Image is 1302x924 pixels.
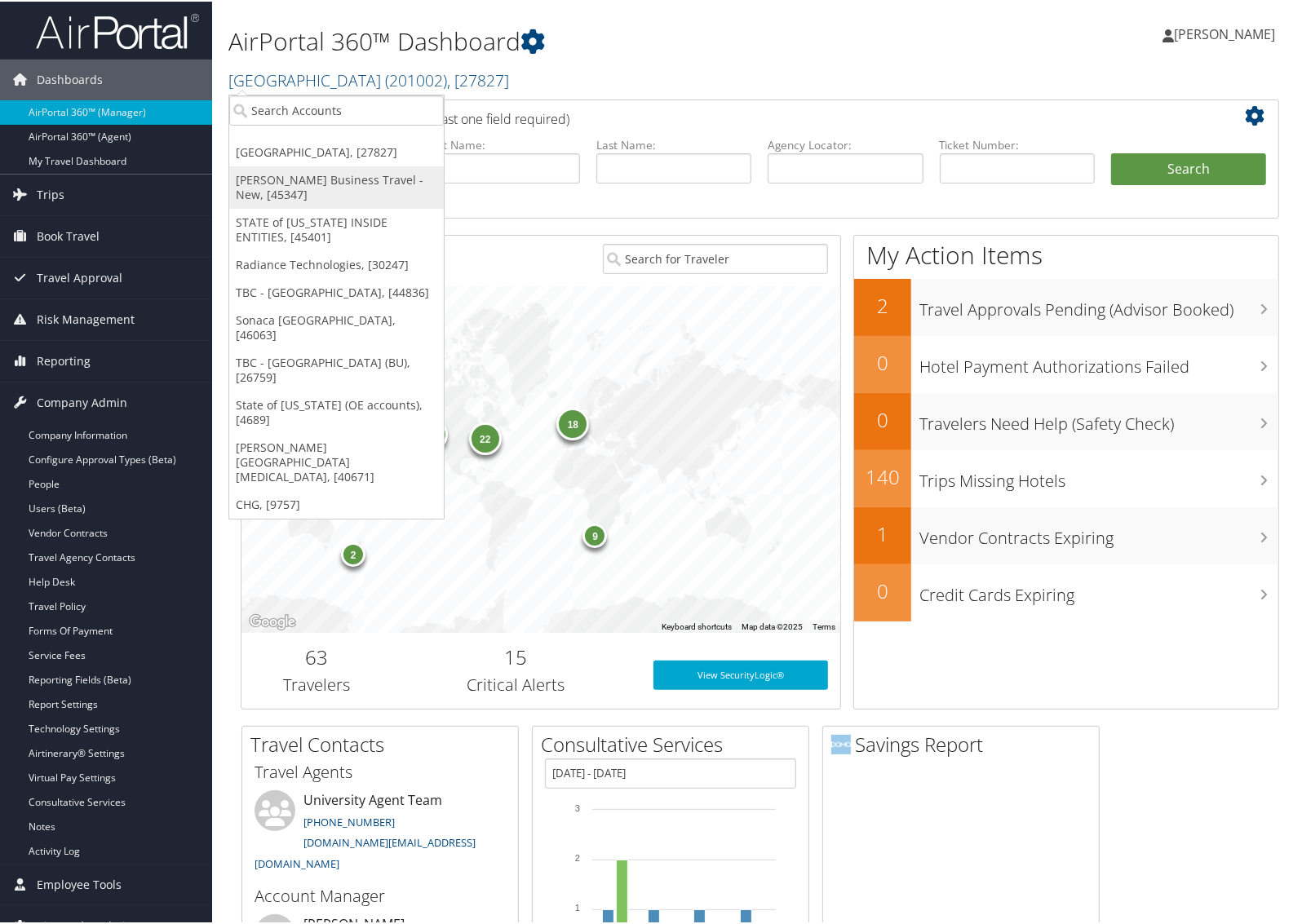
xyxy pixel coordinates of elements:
a: [PERSON_NAME][GEOGRAPHIC_DATA][MEDICAL_DATA], [40671] [229,432,444,489]
a: 0Credit Cards Expiring [854,563,1278,620]
h3: Travel Agents [255,759,506,782]
img: airportal-logo.png [36,11,199,49]
h2: 140 [854,462,911,489]
a: [GEOGRAPHIC_DATA], [27827] [229,137,444,165]
span: [PERSON_NAME] [1174,24,1275,42]
h3: Travelers Need Help (Safety Check) [919,403,1278,434]
span: , [ 27827 ] [447,68,509,90]
span: Map data ©2025 [742,621,803,630]
h2: Travel Contacts [250,729,518,757]
h2: 0 [854,405,911,432]
li: University Agent Team [246,789,514,876]
a: View SecurityLogic® [653,659,829,688]
label: Agency Locator: [768,135,923,152]
h2: Savings Report [831,729,1099,757]
h1: My Action Items [854,237,1278,271]
label: Ticket Number: [940,135,1095,152]
input: Search Accounts [229,94,444,124]
h2: Consultative Services [541,729,808,757]
h3: Travelers [254,672,379,695]
input: Search for Traveler [603,242,828,272]
label: First Name: [425,135,580,152]
span: Employee Tools [37,863,122,904]
h3: Hotel Payment Authorizations Failed [919,346,1278,377]
span: (at least one field required) [414,108,569,126]
span: Book Travel [37,214,100,255]
a: TBC - [GEOGRAPHIC_DATA], [44836] [229,277,444,305]
a: Open this area in Google Maps (opens a new window) [246,610,299,631]
h3: Critical Alerts [404,672,629,695]
h3: Trips Missing Hotels [919,460,1278,491]
a: [DOMAIN_NAME][EMAIL_ADDRESS][DOMAIN_NAME] [255,833,476,869]
a: 1Vendor Contracts Expiring [854,506,1278,563]
h2: 1 [854,519,911,546]
a: 140Trips Missing Hotels [854,449,1278,506]
h2: 15 [404,642,629,670]
h3: Travel Approvals Pending (Advisor Booked) [919,289,1278,320]
a: CHG, [9757] [229,489,444,517]
a: Terms (opens in new tab) [813,621,835,630]
h2: 63 [254,642,379,670]
div: 2 [341,540,365,564]
a: [PERSON_NAME] Business Travel - New, [45347] [229,165,444,207]
div: 18 [557,406,590,439]
div: 22 [469,421,502,453]
label: Last Name: [596,135,751,152]
a: 2Travel Approvals Pending (Advisor Booked) [854,277,1278,334]
span: Reporting [37,339,91,380]
a: Sonaca [GEOGRAPHIC_DATA], [46063] [229,305,444,347]
a: 0Hotel Payment Authorizations Failed [854,334,1278,391]
a: Radiance Technologies, [30247] [229,250,444,277]
h3: Credit Cards Expiring [919,574,1278,605]
span: ( 201002 ) [385,68,447,90]
a: 0Travelers Need Help (Safety Check) [854,391,1278,449]
tspan: 2 [575,851,580,861]
h3: Vendor Contracts Expiring [919,517,1278,548]
img: domo-logo.png [831,733,851,753]
button: Search [1111,152,1266,184]
a: State of [US_STATE] (OE accounts), [4689] [229,390,444,432]
a: [GEOGRAPHIC_DATA] [228,68,509,90]
tspan: 3 [575,802,580,811]
img: Google [246,610,299,631]
a: [PERSON_NAME] [1162,8,1291,57]
span: Dashboards [37,58,103,99]
h2: 0 [854,576,911,603]
h2: 0 [854,347,911,375]
a: TBC - [GEOGRAPHIC_DATA] (BU), [26759] [229,347,444,390]
h3: Account Manager [255,883,506,906]
span: Company Admin [37,381,127,422]
h1: AirPortal 360™ Dashboard [228,23,937,57]
span: Travel Approval [37,256,122,297]
h2: 2 [854,290,911,318]
h2: Airtinerary Lookup [254,101,1180,129]
span: Trips [37,173,64,214]
span: Risk Management [37,298,135,338]
button: Keyboard shortcuts [662,620,732,631]
a: [PHONE_NUMBER] [303,813,395,828]
div: 9 [583,522,608,546]
tspan: 1 [575,901,580,911]
a: STATE of [US_STATE] INSIDE ENTITIES, [45401] [229,207,444,250]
